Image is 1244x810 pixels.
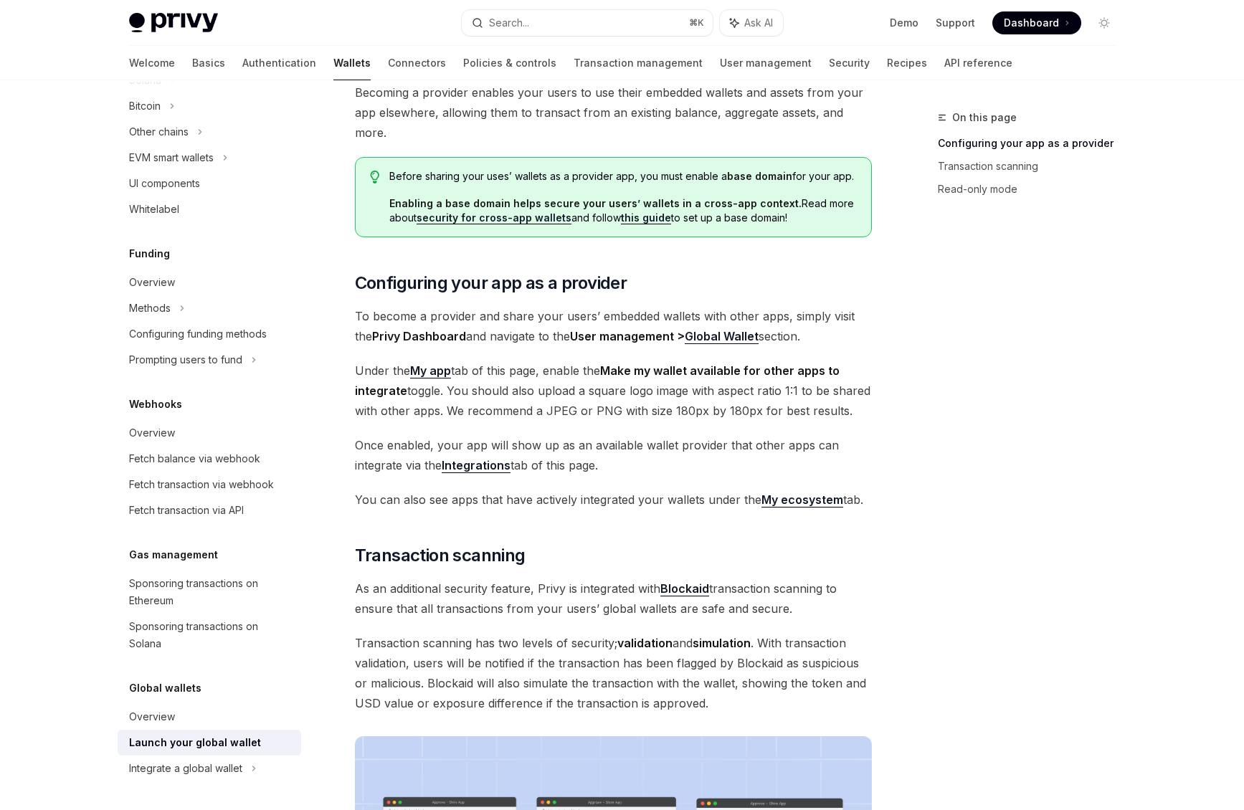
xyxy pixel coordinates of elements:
[410,363,451,378] strong: My app
[689,17,704,29] span: ⌘ K
[129,149,214,166] div: EVM smart wallets
[129,760,242,777] div: Integrate a global wallet
[720,10,783,36] button: Ask AI
[129,546,218,563] h5: Gas management
[118,704,301,730] a: Overview
[129,575,293,609] div: Sponsoring transactions on Ethereum
[118,730,301,756] a: Launch your global wallet
[129,97,161,115] div: Bitcoin
[355,578,872,619] span: As an additional security feature, Privy is integrated with transaction scanning to ensure that a...
[489,14,529,32] div: Search...
[129,450,260,467] div: Fetch balance via webhook
[936,16,975,30] a: Support
[389,169,856,184] span: Before sharing your uses’ wallets as a provider app, you must enable a for your app.
[890,16,918,30] a: Demo
[355,633,872,713] span: Transaction scanning has two levels of security; and . With transaction validation, users will be...
[242,46,316,80] a: Authentication
[720,46,812,80] a: User management
[727,170,792,182] strong: base domain
[355,544,526,567] span: Transaction scanning
[355,62,872,143] span: are apps that enable their users’ embedded wallets to be used in other apps. Becoming a provider ...
[129,424,175,442] div: Overview
[129,245,170,262] h5: Funding
[417,211,571,224] a: security for cross-app wallets
[129,325,267,343] div: Configuring funding methods
[388,46,446,80] a: Connectors
[118,446,301,472] a: Fetch balance via webhook
[761,492,843,508] a: My ecosystem
[129,618,293,652] div: Sponsoring transactions on Solana
[333,46,371,80] a: Wallets
[617,636,673,650] strong: validation
[118,472,301,497] a: Fetch transaction via webhook
[887,46,927,80] a: Recipes
[118,270,301,295] a: Overview
[952,109,1017,126] span: On this page
[355,361,872,421] span: Under the tab of this page, enable the toggle. You should also upload a square logo image with as...
[118,497,301,523] a: Fetch transaction via API
[192,46,225,80] a: Basics
[129,680,201,697] h5: Global wallets
[118,321,301,347] a: Configuring funding methods
[129,351,242,368] div: Prompting users to fund
[118,420,301,446] a: Overview
[355,272,627,295] span: Configuring your app as a provider
[118,196,301,222] a: Whitelabel
[693,636,751,650] strong: simulation
[574,46,703,80] a: Transaction management
[938,155,1127,178] a: Transaction scanning
[744,16,773,30] span: Ask AI
[442,458,511,473] a: Integrations
[355,435,872,475] span: Once enabled, your app will show up as an available wallet provider that other apps can integrate...
[129,201,179,218] div: Whitelabel
[129,502,244,519] div: Fetch transaction via API
[129,46,175,80] a: Welcome
[118,614,301,657] a: Sponsoring transactions on Solana
[370,171,380,184] svg: Tip
[118,571,301,614] a: Sponsoring transactions on Ethereum
[660,581,709,596] a: Blockaid
[129,175,200,192] div: UI components
[389,196,856,225] span: Read more about and follow to set up a base domain!
[129,274,175,291] div: Overview
[410,363,451,378] a: My app
[761,492,843,507] strong: My ecosystem
[463,46,556,80] a: Policies & controls
[129,708,175,725] div: Overview
[938,178,1127,201] a: Read-only mode
[944,46,1012,80] a: API reference
[355,363,840,398] strong: Make my wallet available for other apps to integrate
[355,306,872,346] span: To become a provider and share your users’ embedded wallets with other apps, simply visit the and...
[462,10,713,36] button: Search...⌘K
[129,13,218,33] img: light logo
[129,123,189,140] div: Other chains
[355,490,872,510] span: You can also see apps that have actively integrated your wallets under the tab.
[829,46,870,80] a: Security
[129,476,274,493] div: Fetch transaction via webhook
[118,171,301,196] a: UI components
[129,734,261,751] div: Launch your global wallet
[1093,11,1116,34] button: Toggle dark mode
[1004,16,1059,30] span: Dashboard
[129,396,182,413] h5: Webhooks
[570,329,759,344] strong: User management >
[372,329,466,343] strong: Privy Dashboard
[129,300,171,317] div: Methods
[621,211,671,224] a: this guide
[992,11,1081,34] a: Dashboard
[685,329,759,344] a: Global Wallet
[938,132,1127,155] a: Configuring your app as a provider
[389,197,802,209] strong: Enabling a base domain helps secure your users’ wallets in a cross-app context.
